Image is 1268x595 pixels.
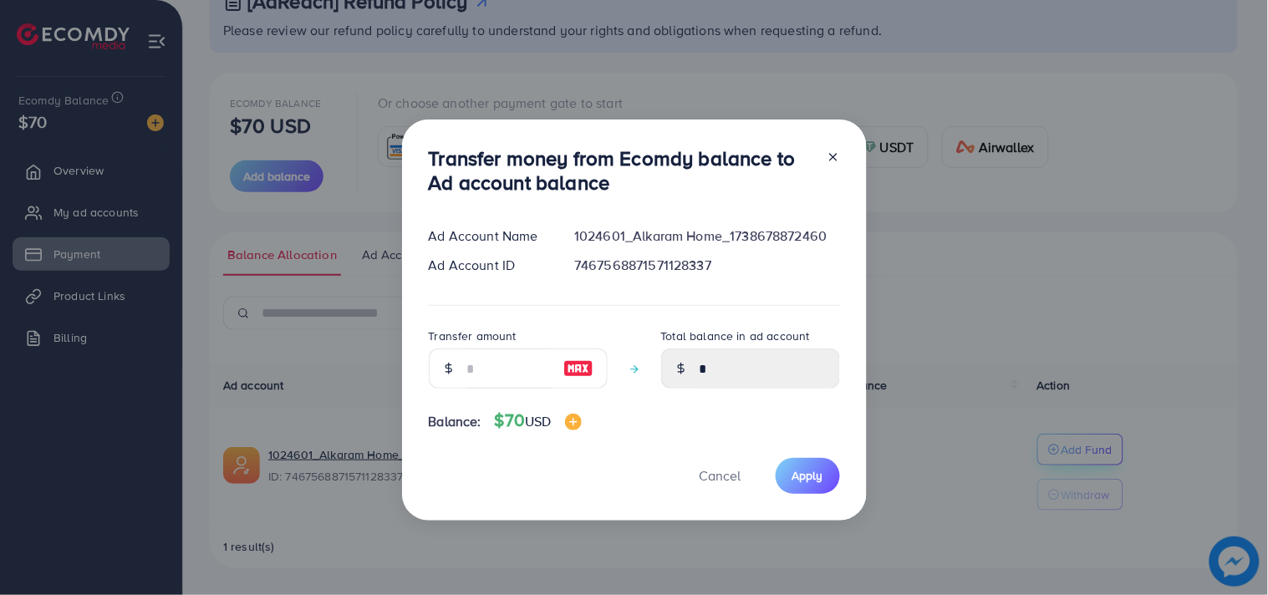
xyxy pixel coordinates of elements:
span: Apply [792,467,823,484]
img: image [565,414,582,430]
span: Cancel [700,466,741,485]
img: image [563,359,593,379]
label: Transfer amount [429,328,517,344]
div: Ad Account Name [415,226,562,246]
label: Total balance in ad account [661,328,810,344]
div: Ad Account ID [415,256,562,275]
button: Apply [776,458,840,494]
span: USD [525,412,551,430]
div: 7467568871571128337 [561,256,853,275]
span: Balance: [429,412,481,431]
div: 1024601_Alkaram Home_1738678872460 [561,226,853,246]
h4: $70 [495,410,582,431]
h3: Transfer money from Ecomdy balance to Ad account balance [429,146,813,195]
button: Cancel [679,458,762,494]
